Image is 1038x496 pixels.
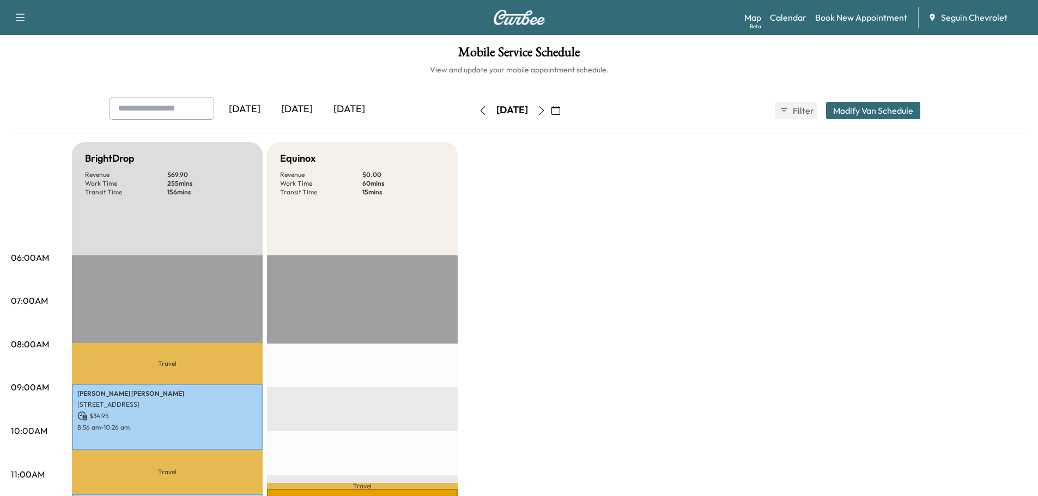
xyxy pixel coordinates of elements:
[271,97,323,122] div: [DATE]
[941,11,1007,24] span: Seguin Chevrolet
[280,188,362,197] p: Transit Time
[323,97,375,122] div: [DATE]
[77,400,257,409] p: [STREET_ADDRESS]
[793,104,812,117] span: Filter
[11,64,1027,75] h6: View and update your mobile appointment schedule.
[362,188,445,197] p: 15 mins
[167,179,250,188] p: 255 mins
[362,179,445,188] p: 60 mins
[85,170,167,179] p: Revenue
[11,46,1027,64] h1: Mobile Service Schedule
[77,389,257,398] p: [PERSON_NAME] [PERSON_NAME]
[493,10,545,25] img: Curbee Logo
[77,411,257,421] p: $ 34.95
[11,338,49,351] p: 08:00AM
[496,103,528,117] div: [DATE]
[750,22,761,30] div: Beta
[267,483,458,489] p: Travel
[11,424,47,437] p: 10:00AM
[11,468,45,481] p: 11:00AM
[280,179,362,188] p: Work Time
[280,170,362,179] p: Revenue
[85,151,135,166] h5: BrightDrop
[167,188,250,197] p: 156 mins
[85,188,167,197] p: Transit Time
[72,343,263,384] p: Travel
[11,251,49,264] p: 06:00AM
[826,102,920,119] button: Modify Van Schedule
[775,102,817,119] button: Filter
[815,11,907,24] a: Book New Appointment
[744,11,761,24] a: MapBeta
[85,179,167,188] p: Work Time
[72,450,263,494] p: Travel
[218,97,271,122] div: [DATE]
[77,423,257,432] p: 8:56 am - 10:26 am
[770,11,806,24] a: Calendar
[362,170,445,179] p: $ 0.00
[11,381,49,394] p: 09:00AM
[11,294,48,307] p: 07:00AM
[167,170,250,179] p: $ 69.90
[280,151,315,166] h5: Equinox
